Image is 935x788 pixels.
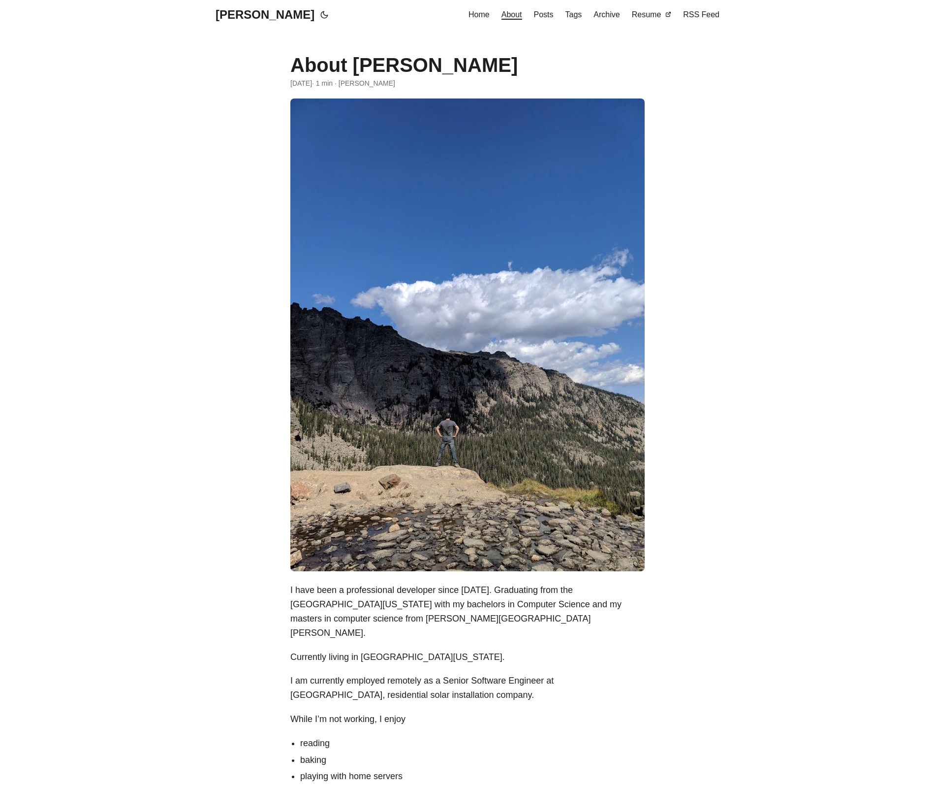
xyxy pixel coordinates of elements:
[290,583,645,640] p: I have been a professional developer since [DATE]. Graduating from the [GEOGRAPHIC_DATA][US_STATE...
[632,10,661,19] span: Resume
[565,10,582,19] span: Tags
[290,53,645,77] h1: About [PERSON_NAME]
[290,712,645,726] p: While I’m not working, I enjoy
[683,10,719,19] span: RSS Feed
[468,10,490,19] span: Home
[290,78,645,89] div: · 1 min · [PERSON_NAME]
[300,769,645,784] li: playing with home servers
[290,650,645,664] p: Currently living in [GEOGRAPHIC_DATA][US_STATE].
[534,10,554,19] span: Posts
[501,10,522,20] span: About
[593,10,620,19] span: Archive
[300,753,645,767] li: baking
[290,674,645,702] p: I am currently employed remotely as a Senior Software Engineer at [GEOGRAPHIC_DATA], residential ...
[300,736,645,751] li: reading
[290,78,312,89] span: 2016-08-21 00:00:00 +0000 UTC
